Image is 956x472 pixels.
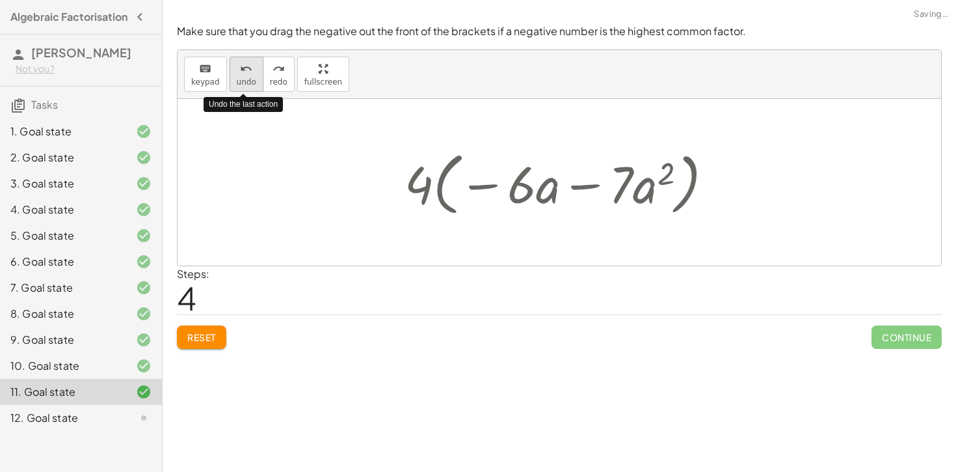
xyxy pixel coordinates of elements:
h4: Algebraic Factorisation [10,9,127,25]
div: 4. Goal state [10,202,115,217]
button: fullscreen [297,57,349,92]
button: keyboardkeypad [184,57,227,92]
button: undoundo [230,57,263,92]
span: fullscreen [304,77,342,87]
div: 2. Goal state [10,150,115,165]
i: Task finished and correct. [136,332,152,348]
button: redoredo [263,57,295,92]
span: keypad [191,77,220,87]
div: 8. Goal state [10,306,115,322]
div: Not you? [16,62,152,76]
span: 4 [177,278,196,318]
span: Saving… [914,8,948,21]
i: Task not started. [136,410,152,426]
button: Reset [177,326,226,349]
i: undo [240,61,252,77]
div: 7. Goal state [10,280,115,296]
span: Reset [187,331,216,343]
i: Task finished and correct. [136,358,152,374]
div: 5. Goal state [10,228,115,243]
label: Steps: [177,267,209,281]
div: Undo the last action [204,97,283,112]
i: Task finished and correct. [136,254,152,270]
i: Task finished and correct. [136,280,152,296]
span: Tasks [31,98,58,111]
i: Task finished and correct. [136,384,152,400]
i: Task finished and correct. [136,176,152,191]
span: undo [237,77,256,87]
i: redo [272,61,285,77]
i: Task finished and correct. [136,124,152,139]
i: Task finished and correct. [136,202,152,217]
i: keyboard [199,61,211,77]
span: [PERSON_NAME] [31,45,131,60]
p: Make sure that you drag the negative out the front of the brackets if a negative number is the hi... [177,24,942,39]
span: redo [270,77,287,87]
div: 11. Goal state [10,384,115,400]
div: 9. Goal state [10,332,115,348]
i: Task finished and correct. [136,150,152,165]
div: 1. Goal state [10,124,115,139]
div: 3. Goal state [10,176,115,191]
i: Task finished and correct. [136,306,152,322]
div: 12. Goal state [10,410,115,426]
div: 10. Goal state [10,358,115,374]
i: Task finished and correct. [136,228,152,243]
div: 6. Goal state [10,254,115,270]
